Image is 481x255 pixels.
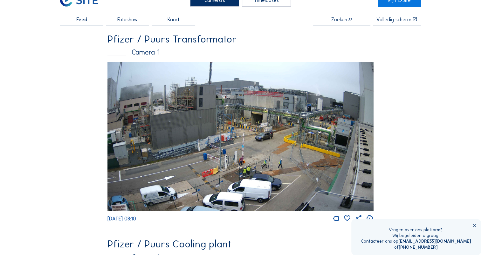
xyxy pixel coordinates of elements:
[361,227,471,233] div: Vragen over ons platform?
[107,62,374,211] img: Image
[107,34,374,44] div: Pfizer / Puurs Transformator
[361,233,471,239] div: Wij begeleiden u graag.
[361,245,471,250] div: of
[76,17,87,22] span: Feed
[361,239,471,244] div: Contacteer ons op
[107,216,136,222] span: [DATE] 08:10
[376,17,411,22] div: Volledig scherm
[107,239,374,249] div: Pfizer / Puurs Cooling plant
[168,17,180,22] span: Kaart
[107,49,374,56] div: Camera 1
[117,17,138,22] span: Fotoshow
[399,245,437,250] a: [PHONE_NUMBER]
[398,239,471,244] a: [EMAIL_ADDRESS][DOMAIN_NAME]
